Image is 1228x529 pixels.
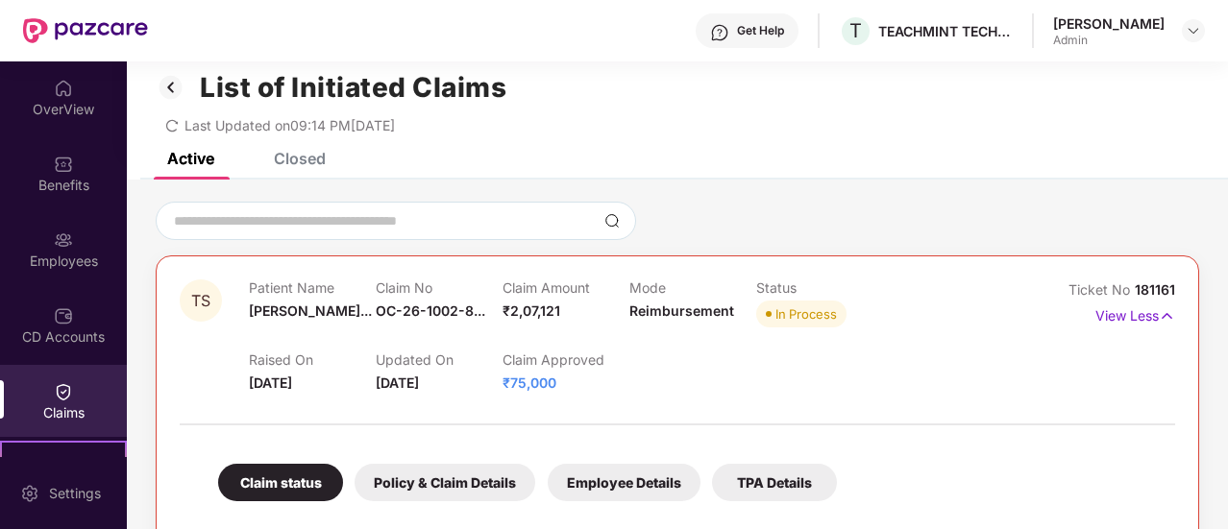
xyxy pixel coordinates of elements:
img: svg+xml;base64,PHN2ZyBpZD0iQ2xhaW0iIHhtbG5zPSJodHRwOi8vd3d3LnczLm9yZy8yMDAwL3N2ZyIgd2lkdGg9IjIwIi... [54,382,73,401]
img: New Pazcare Logo [23,18,148,43]
p: Patient Name [249,279,376,296]
img: svg+xml;base64,PHN2ZyBpZD0iSGVscC0zMngzMiIgeG1sbnM9Imh0dHA6Ly93d3cudzMub3JnLzIwMDAvc3ZnIiB3aWR0aD... [710,23,729,42]
div: Policy & Claim Details [355,464,535,501]
p: Claim Approved [503,351,629,368]
span: TS [191,293,210,309]
img: svg+xml;base64,PHN2ZyBpZD0iRHJvcGRvd24tMzJ4MzIiIHhtbG5zPSJodHRwOi8vd3d3LnczLm9yZy8yMDAwL3N2ZyIgd2... [1186,23,1201,38]
img: svg+xml;base64,PHN2ZyBpZD0iRW1wbG95ZWVzIiB4bWxucz0iaHR0cDovL3d3dy53My5vcmcvMjAwMC9zdmciIHdpZHRoPS... [54,230,73,250]
span: T [849,19,862,42]
span: Ticket No [1068,281,1135,298]
img: svg+xml;base64,PHN2ZyBpZD0iSG9tZSIgeG1sbnM9Imh0dHA6Ly93d3cudzMub3JnLzIwMDAvc3ZnIiB3aWR0aD0iMjAiIG... [54,79,73,98]
p: Mode [629,279,756,296]
span: OC-26-1002-8... [376,302,485,319]
span: [DATE] [376,374,419,391]
div: Employee Details [548,464,700,501]
div: Get Help [737,23,784,38]
span: [DATE] [249,374,292,391]
p: Claim Amount [503,279,629,296]
span: 181161 [1135,281,1175,298]
span: ₹2,07,121 [503,302,560,319]
img: svg+xml;base64,PHN2ZyBpZD0iU2VhcmNoLTMyeDMyIiB4bWxucz0iaHR0cDovL3d3dy53My5vcmcvMjAwMC9zdmciIHdpZH... [604,213,620,228]
p: View Less [1095,301,1175,326]
div: Admin [1053,33,1165,48]
div: Active [167,149,214,168]
div: Settings [43,484,107,503]
img: svg+xml;base64,PHN2ZyBpZD0iU2V0dGluZy0yMHgyMCIgeG1sbnM9Imh0dHA6Ly93d3cudzMub3JnLzIwMDAvc3ZnIiB3aW... [20,484,39,503]
span: [PERSON_NAME]... [249,302,372,319]
div: TPA Details [712,464,837,501]
p: Claim No [376,279,503,296]
p: Status [756,279,883,296]
span: Reimbursement [629,302,734,319]
img: svg+xml;base64,PHN2ZyBpZD0iQmVuZWZpdHMiIHhtbG5zPSJodHRwOi8vd3d3LnczLm9yZy8yMDAwL3N2ZyIgd2lkdGg9Ij... [54,155,73,174]
div: Closed [274,149,326,168]
div: [PERSON_NAME] [1053,14,1165,33]
img: svg+xml;base64,PHN2ZyB3aWR0aD0iMzIiIGhlaWdodD0iMzIiIHZpZXdCb3g9IjAgMCAzMiAzMiIgZmlsbD0ibm9uZSIgeG... [156,71,186,104]
div: In Process [775,304,837,324]
p: Raised On [249,351,376,368]
span: ₹75,000 [503,374,556,391]
div: Claim status [218,464,343,501]
span: Last Updated on 09:14 PM[DATE] [184,117,395,133]
img: svg+xml;base64,PHN2ZyB4bWxucz0iaHR0cDovL3d3dy53My5vcmcvMjAwMC9zdmciIHdpZHRoPSIxNyIgaGVpZ2h0PSIxNy... [1159,305,1175,326]
img: svg+xml;base64,PHN2ZyBpZD0iQ0RfQWNjb3VudHMiIGRhdGEtbmFtZT0iQ0QgQWNjb3VudHMiIHhtbG5zPSJodHRwOi8vd3... [54,306,73,325]
p: Updated On [376,351,503,368]
div: TEACHMINT TECHNOLOGIES PRIVATE LIMITED [878,22,1013,40]
span: redo [165,117,179,133]
h1: List of Initiated Claims [200,71,506,104]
